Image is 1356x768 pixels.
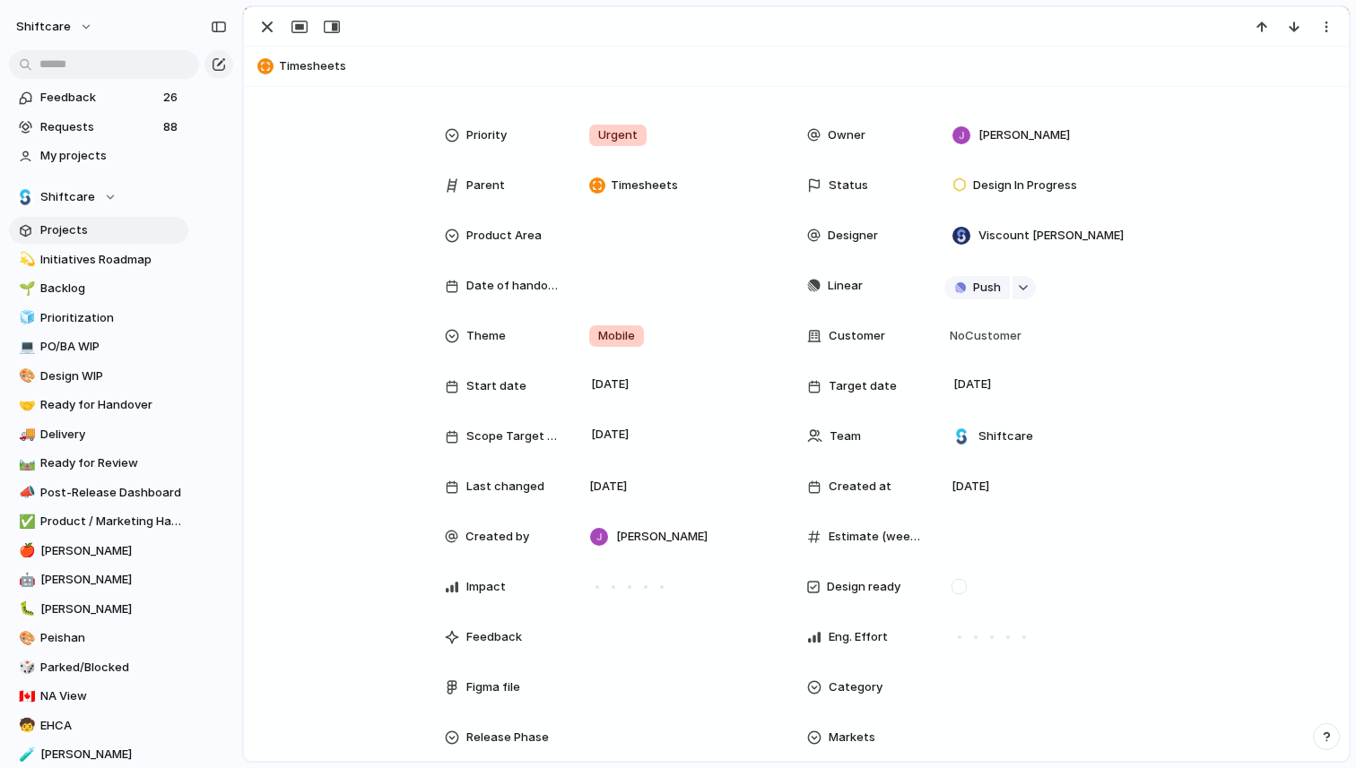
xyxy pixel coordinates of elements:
span: NA View [40,687,182,705]
button: 🤝 [16,396,34,414]
a: 🤝Ready for Handover [9,392,188,419]
span: Requests [40,118,158,136]
span: My projects [40,147,182,165]
button: 🐛 [16,600,34,618]
span: Priority [466,126,507,144]
span: EHCA [40,717,182,735]
span: [DATE] [587,374,634,395]
a: 🎨Design WIP [9,363,188,390]
span: [DATE] [589,478,627,496]
span: Prioritization [40,309,182,327]
span: Owner [828,126,865,144]
button: 🇨🇦 [16,687,34,705]
span: No Customer [944,327,1021,345]
div: 🐛 [19,599,31,619]
span: [DATE] [952,478,989,496]
div: 💫Initiatives Roadmap [9,246,188,273]
div: 🎨 [19,366,31,386]
a: Projects [9,217,188,244]
button: 🤖 [16,571,34,589]
span: Projects [40,221,182,239]
span: Mobile [598,327,635,345]
span: Push [973,279,1001,297]
span: [PERSON_NAME] [616,528,708,546]
span: Linear [828,277,863,295]
button: 📣 [16,484,34,502]
button: 🧊 [16,309,34,327]
span: Scope Target Date [466,427,560,445]
div: 💻 [19,337,31,358]
span: Ready for Review [40,454,182,472]
span: [PERSON_NAME] [40,542,182,560]
span: shiftcare [16,18,71,36]
span: [DATE] [949,374,996,395]
span: Estimate (weeks) [829,528,922,546]
button: 🎨 [16,367,34,385]
a: 🐛[PERSON_NAME] [9,596,188,623]
span: Product / Marketing Handover [40,513,182,531]
span: PO/BA WIP [40,338,182,356]
span: Viscount [PERSON_NAME] [978,227,1124,245]
span: Parked/Blocked [40,659,182,677]
div: 🎨 [19,628,31,649]
span: Shiftcare [40,188,95,206]
a: 🤖[PERSON_NAME] [9,566,188,593]
a: 🛤️Ready for Review [9,450,188,477]
a: 🇨🇦NA View [9,683,188,710]
span: Eng. Effort [829,628,888,646]
span: [DATE] [587,424,634,445]
span: Release Phase [466,729,549,746]
div: ✅ [19,512,31,532]
a: 💻PO/BA WIP [9,333,188,360]
a: 📣Post-Release Dashboard [9,479,188,506]
button: Push [944,276,1010,299]
span: [PERSON_NAME] [40,600,182,618]
span: Design ready [827,578,900,596]
span: 88 [163,118,181,136]
span: Urgent [598,126,638,144]
span: Feedback [466,628,522,646]
div: 🎲 [19,657,31,677]
span: Start date [466,377,526,395]
span: Created by [465,528,529,546]
span: Initiatives Roadmap [40,251,182,269]
span: Product Area [466,227,542,245]
div: 🛤️ [19,453,31,474]
a: 🧒EHCA [9,712,188,739]
button: 🌱 [16,280,34,298]
button: 💻 [16,338,34,356]
button: shiftcare [8,13,102,41]
span: [PERSON_NAME] [40,746,182,764]
span: Timesheets [611,177,678,194]
button: 🚚 [16,426,34,444]
span: Customer [829,327,885,345]
a: 🧪[PERSON_NAME] [9,741,188,768]
div: 🧒 [19,715,31,736]
span: Category [829,678,882,696]
div: 💫 [19,249,31,270]
span: Post-Release Dashboard [40,484,182,502]
span: Figma file [466,678,520,696]
span: Feedback [40,89,158,107]
a: 🎨Peishan [9,625,188,652]
div: 🍎[PERSON_NAME] [9,538,188,565]
span: Peishan [40,629,182,647]
span: Target date [829,377,897,395]
a: ✅Product / Marketing Handover [9,508,188,535]
span: Theme [466,327,506,345]
span: [PERSON_NAME] [978,126,1070,144]
span: Markets [829,729,875,746]
span: Design WIP [40,367,182,385]
span: Status [829,177,868,194]
a: 🌱Backlog [9,275,188,302]
span: Shiftcare [978,427,1033,445]
a: 🧊Prioritization [9,305,188,332]
a: 🚚Delivery [9,421,188,448]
